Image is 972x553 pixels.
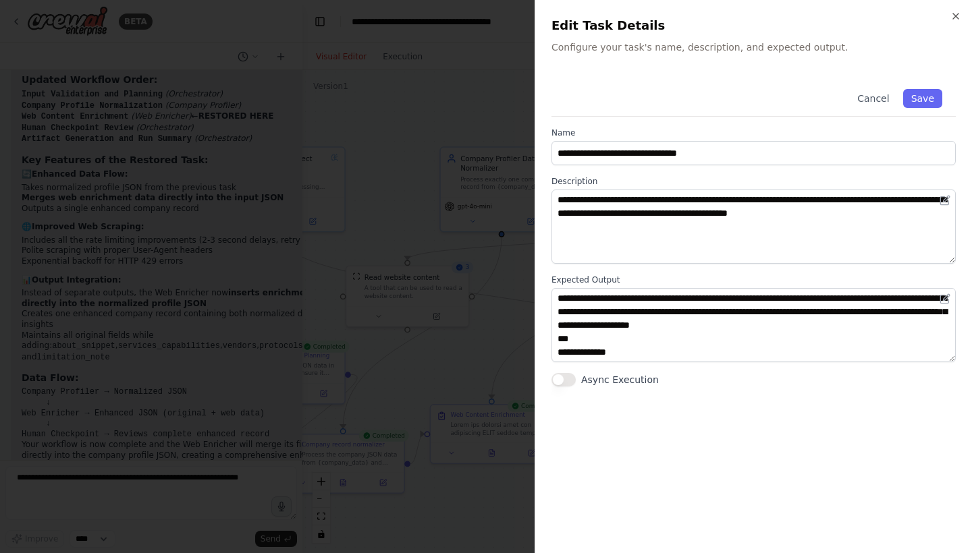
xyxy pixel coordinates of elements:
label: Async Execution [581,373,659,386]
button: Open in editor [937,192,953,208]
label: Name [551,127,956,138]
button: Cancel [849,89,897,108]
h2: Edit Task Details [551,16,956,35]
p: Configure your task's name, description, and expected output. [551,40,956,54]
label: Description [551,176,956,187]
label: Expected Output [551,274,956,285]
button: Open in editor [937,291,953,307]
button: Save [903,89,942,108]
